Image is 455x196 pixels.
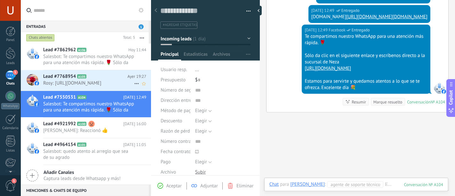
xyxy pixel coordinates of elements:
[311,7,335,14] div: [DATE] 12:49
[35,81,39,86] img: facebook-sm.svg
[123,121,146,127] span: [DATE] 16:00
[1,149,20,153] div: Listas
[21,184,149,196] div: Menciones & Chats de equipo
[77,74,86,78] span: A105
[44,169,121,176] span: Añadir Canales
[161,75,190,85] div: Presupuesto
[434,82,445,94] span: Facebook
[166,183,182,189] span: Aceptar
[1,126,20,130] div: Calendario
[21,44,151,70] a: Lead #7862962 A106 Hoy 11:44 Salesbot: Te compartimos nuestro WhatsApp para una atención más rápi...
[43,73,76,80] span: Lead #7768954
[311,14,427,20] div: [DOMAIN_NAME]
[431,99,445,105] div: № A104
[329,27,346,33] span: Facebook
[327,181,383,188] button: Agente de soporte técnico
[12,178,17,184] span: 1
[44,176,121,182] span: Captura leads desde Whatsapp y más!
[1,103,20,109] div: WhatsApp
[305,78,427,91] div: Estamos para servirte y quedamos atentos a lo que se te ofrezca. Excelente día 💐
[21,91,151,117] a: Lead #7550531 A104 [DATE] 12:49 Salesbot: Te compartimos nuestro WhatsApp para una atención más r...
[448,90,454,105] span: Copilot
[161,65,190,75] div: Usuario resp.
[161,116,190,126] div: Descuento
[77,143,86,147] span: A101
[35,149,39,154] img: facebook-sm.svg
[161,129,196,134] span: Razón de pérdida
[43,53,134,66] span: Salesbot: Te compartimos nuestro WhatsApp para una atención más rápida. 🌹 Sólo da clic en el sigu...
[161,77,186,83] span: Presupuesto
[341,7,360,14] span: Entregado
[43,121,76,127] span: Lead #4921992
[161,106,190,116] div: Método de pago
[407,99,431,105] div: Conversación
[161,98,197,103] span: Dirección entrega
[127,73,146,80] span: Ayer 19:27
[1,82,20,86] div: Chats
[352,99,366,105] div: Resumir
[352,27,370,33] span: Entregado
[43,101,134,113] span: Salesbot: Te compartimos nuestro WhatsApp para una atención más rápida. 🌹 Sólo da clic en el sigu...
[195,118,207,124] span: Elegir
[1,38,20,42] div: Panel
[161,88,210,93] span: Número de seguimiento
[13,70,18,75] span: 1
[21,138,151,165] a: Lead #4964154 A101 [DATE] 11:05 Salesbot: quedo atento al arreglo que sea de su agrado
[325,181,326,188] span: :
[161,95,190,106] div: Dirección entrega
[236,183,253,189] span: Eliminar
[161,159,171,164] span: Pago
[442,89,446,94] img: facebook-sm.svg
[161,118,182,123] span: Descuento
[373,99,402,105] div: Marque resuelto
[161,51,179,61] span: Principal
[305,27,329,33] div: [DATE] 12:49
[77,95,86,99] span: A104
[77,48,86,52] span: A106
[195,67,199,73] span: ...
[43,142,76,148] span: Lead #4964154
[184,51,208,61] span: Estadísticas
[121,35,135,41] div: Total: 5
[305,53,427,65] div: Sólo da clic en el siguiente enlace y escríbenos directo a la sucursal de Neza
[35,128,39,133] img: facebook-sm.svg
[128,47,146,53] span: Hoy 11:44
[305,33,427,46] div: Te compartimos nuestro WhatsApp para una atención más rápida. 🌹
[35,54,39,59] img: facebook-sm.svg
[161,126,190,136] div: Razón de pérdida
[290,181,325,187] div: Brian Martínez
[161,157,190,167] div: Pago
[161,167,190,177] div: Archivo
[331,181,377,188] span: Agente de soporte técnico
[35,102,39,106] img: facebook-sm.svg
[21,20,149,32] div: Entradas
[135,32,149,44] button: Más
[21,70,151,91] a: Lead #7768954 A105 Ayer 19:27 Rosy: [URL][DOMAIN_NAME]
[161,108,194,113] span: Método de pago
[123,94,146,101] span: [DATE] 12:49
[255,6,262,15] div: Ocultar
[195,128,207,134] span: Elegir
[195,108,207,114] span: Elegir
[43,148,134,160] span: Salesbot: quedo atento al arreglo que sea de su agrado
[161,170,176,175] span: Archivo
[161,85,190,95] div: Número de seguimiento
[26,34,55,42] div: Chats abiertos
[21,118,151,138] a: Lead #4921992 A100 [DATE] 16:00 [PERSON_NAME]: Reaccionó 👍
[77,122,86,126] span: A100
[161,149,191,154] span: Fecha contrato
[200,183,218,189] span: Adjuntar
[139,24,144,29] span: 1
[161,147,190,157] div: Fecha contrato
[213,51,230,61] span: Archivos
[1,61,20,65] div: Leads
[195,116,212,126] button: Elegir
[43,80,134,86] span: Rosy: [URL][DOMAIN_NAME]
[195,106,212,116] button: Elegir
[43,94,76,101] span: Lead #7550531
[123,142,146,148] span: [DATE] 11:05
[195,126,212,136] button: Elegir
[195,157,212,167] button: Elegir
[346,14,427,20] a: [URL][DOMAIN_NAME][DOMAIN_NAME]
[195,159,207,165] span: Elegir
